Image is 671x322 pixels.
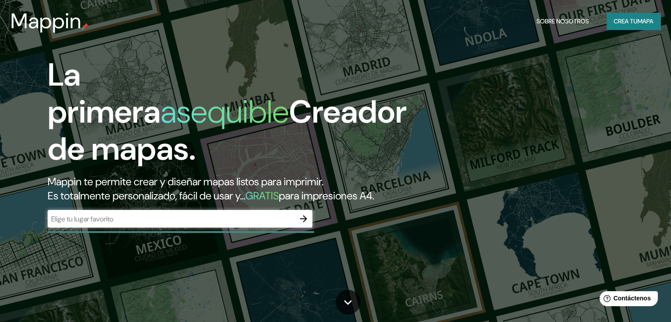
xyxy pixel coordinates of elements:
font: Mappin te permite crear y diseñar mapas listos para imprimir. [48,175,323,188]
font: mapa [637,17,653,25]
font: La primera [48,54,161,132]
font: asequible [161,91,289,132]
font: para impresiones A4. [279,189,374,202]
font: Creador de mapas. [48,91,407,169]
font: Es totalmente personalizado, fácil de usar y... [48,189,245,202]
font: GRATIS [245,189,279,202]
img: pin de mapeo [82,23,89,30]
font: Crea tu [614,17,637,25]
font: Sobre nosotros [536,17,589,25]
font: Mappin [11,7,82,35]
button: Sobre nosotros [533,13,592,30]
button: Crea tumapa [607,13,660,30]
iframe: Lanzador de widgets de ayuda [592,288,661,312]
input: Elige tu lugar favorito [48,214,295,224]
